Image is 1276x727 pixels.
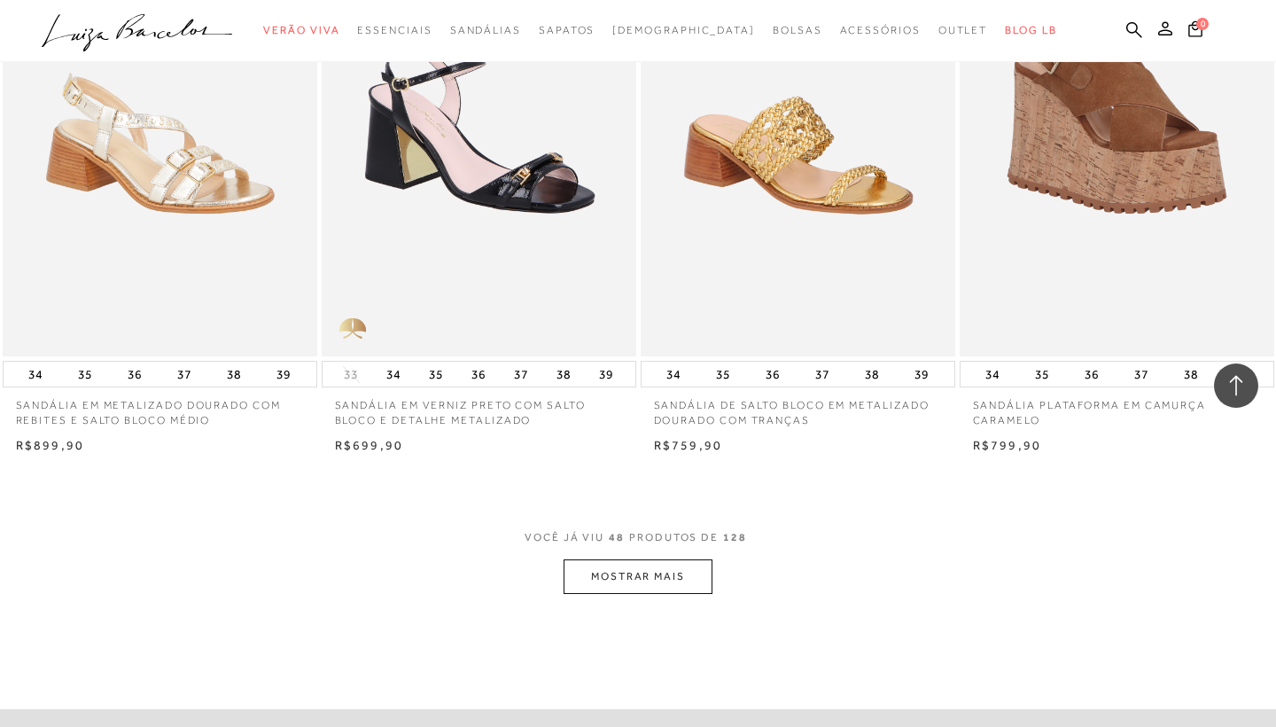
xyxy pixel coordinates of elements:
button: 38 [860,362,884,387]
span: 128 [723,531,747,543]
button: 37 [810,362,835,387]
span: R$699,90 [335,438,404,452]
button: 37 [1129,362,1154,387]
a: SANDÁLIA EM METALIZADO DOURADO COM REBITES E SALTO BLOCO MÉDIO [3,387,317,428]
button: 36 [1079,362,1104,387]
span: 48 [609,531,625,543]
a: categoryNavScreenReaderText [450,14,521,47]
a: categoryNavScreenReaderText [263,14,339,47]
button: 39 [909,362,934,387]
span: Verão Viva [263,24,339,36]
button: 35 [711,362,735,387]
a: BLOG LB [1005,14,1056,47]
span: Essenciais [357,24,432,36]
button: 39 [271,362,296,387]
button: 35 [73,362,97,387]
a: categoryNavScreenReaderText [539,14,595,47]
button: 33 [338,366,363,383]
a: SANDÁLIA EM VERNIZ PRETO COM SALTO BLOCO E DETALHE METALIZADO [322,387,636,428]
span: Acessórios [840,24,921,36]
a: noSubCategoriesText [612,14,755,47]
button: 38 [1179,362,1203,387]
a: categoryNavScreenReaderText [938,14,988,47]
span: R$759,90 [654,438,723,452]
button: 37 [509,362,533,387]
button: 38 [222,362,246,387]
span: R$799,90 [973,438,1042,452]
span: BLOG LB [1005,24,1056,36]
img: golden_caliandra_v6.png [322,303,384,356]
button: 36 [122,362,147,387]
span: R$899,90 [16,438,85,452]
a: categoryNavScreenReaderText [773,14,822,47]
a: SANDÁLIA DE SALTO BLOCO EM METALIZADO DOURADO COM TRANÇAS [641,387,955,428]
button: 38 [551,362,576,387]
a: categoryNavScreenReaderText [357,14,432,47]
span: [DEMOGRAPHIC_DATA] [612,24,755,36]
span: 0 [1196,18,1209,30]
button: 39 [594,362,619,387]
span: Outlet [938,24,988,36]
span: VOCÊ JÁ VIU PRODUTOS DE [525,531,751,543]
span: Sandálias [450,24,521,36]
a: SANDÁLIA PLATAFORMA EM CAMURÇA CARAMELO [960,387,1274,428]
button: 34 [381,362,406,387]
span: Bolsas [773,24,822,36]
button: 36 [466,362,491,387]
a: categoryNavScreenReaderText [840,14,921,47]
button: MOSTRAR MAIS [564,559,712,594]
button: 37 [172,362,197,387]
button: 0 [1183,20,1208,43]
button: 34 [23,362,48,387]
button: 36 [760,362,785,387]
button: 35 [1030,362,1054,387]
span: Sapatos [539,24,595,36]
button: 35 [424,362,448,387]
button: 34 [980,362,1005,387]
button: 39 [1228,362,1253,387]
button: 34 [661,362,686,387]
